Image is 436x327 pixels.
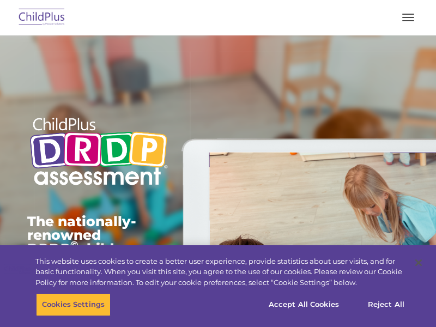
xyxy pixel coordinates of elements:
[36,293,111,316] button: Cookies Settings
[407,251,431,275] button: Close
[263,293,345,316] button: Accept All Cookies
[35,256,405,288] div: This website uses cookies to create a better user experience, provide statistics about user visit...
[70,239,78,251] sup: ©
[352,293,420,316] button: Reject All
[27,213,165,298] span: The nationally-renowned DRDP child assessment is now available in ChildPlus.
[27,109,170,196] img: Copyright - DRDP Logo Light
[16,5,68,31] img: ChildPlus by Procare Solutions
